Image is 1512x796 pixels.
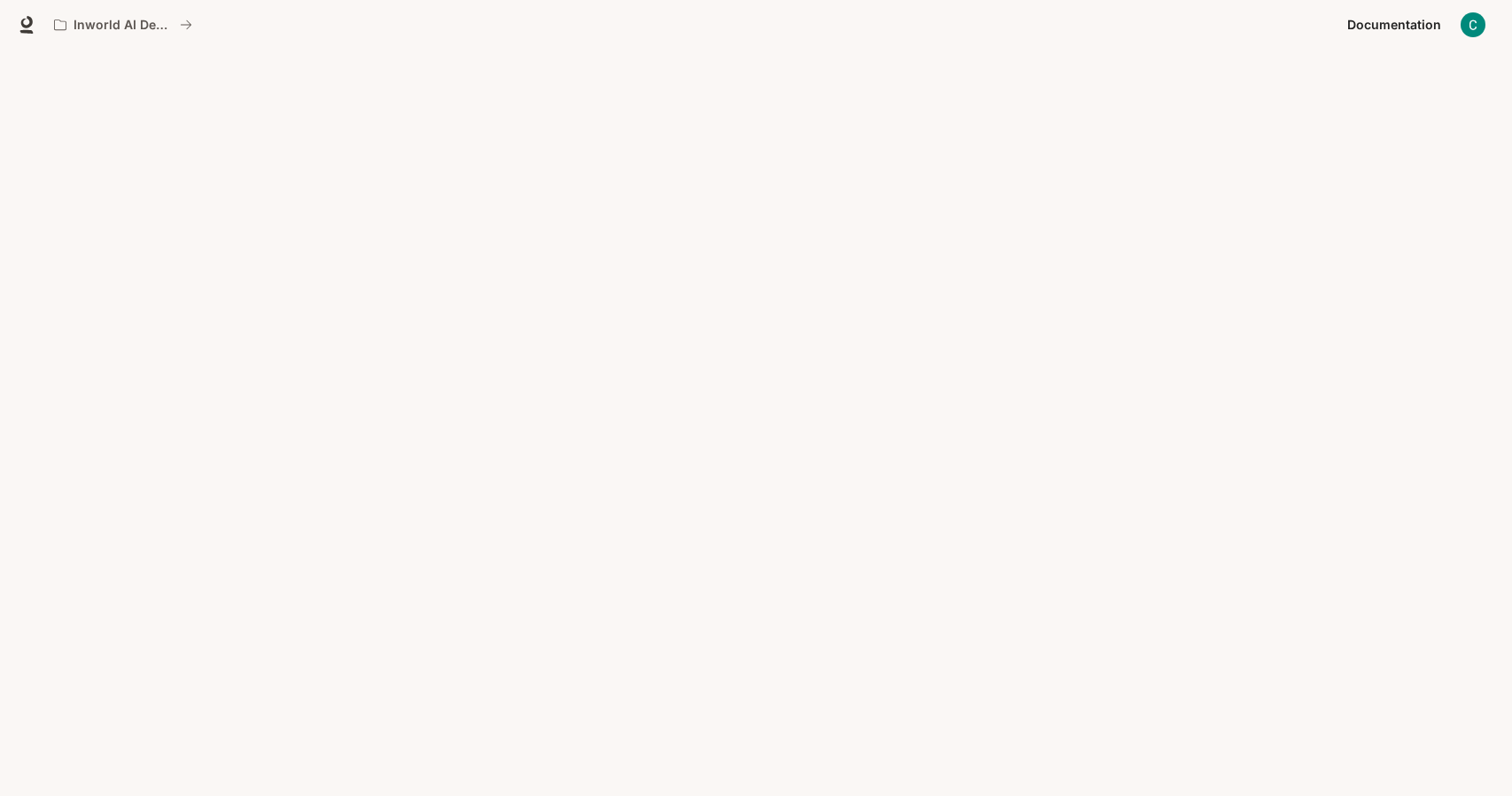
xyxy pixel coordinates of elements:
button: All workspaces [46,7,200,43]
img: Hình đại diện người dùng [1461,12,1485,37]
a: Documentation [1340,7,1448,43]
button: Hình đại diện người dùng [1455,7,1491,43]
p: Inworld AI Demos [74,18,173,33]
span: Documentation [1347,14,1441,36]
